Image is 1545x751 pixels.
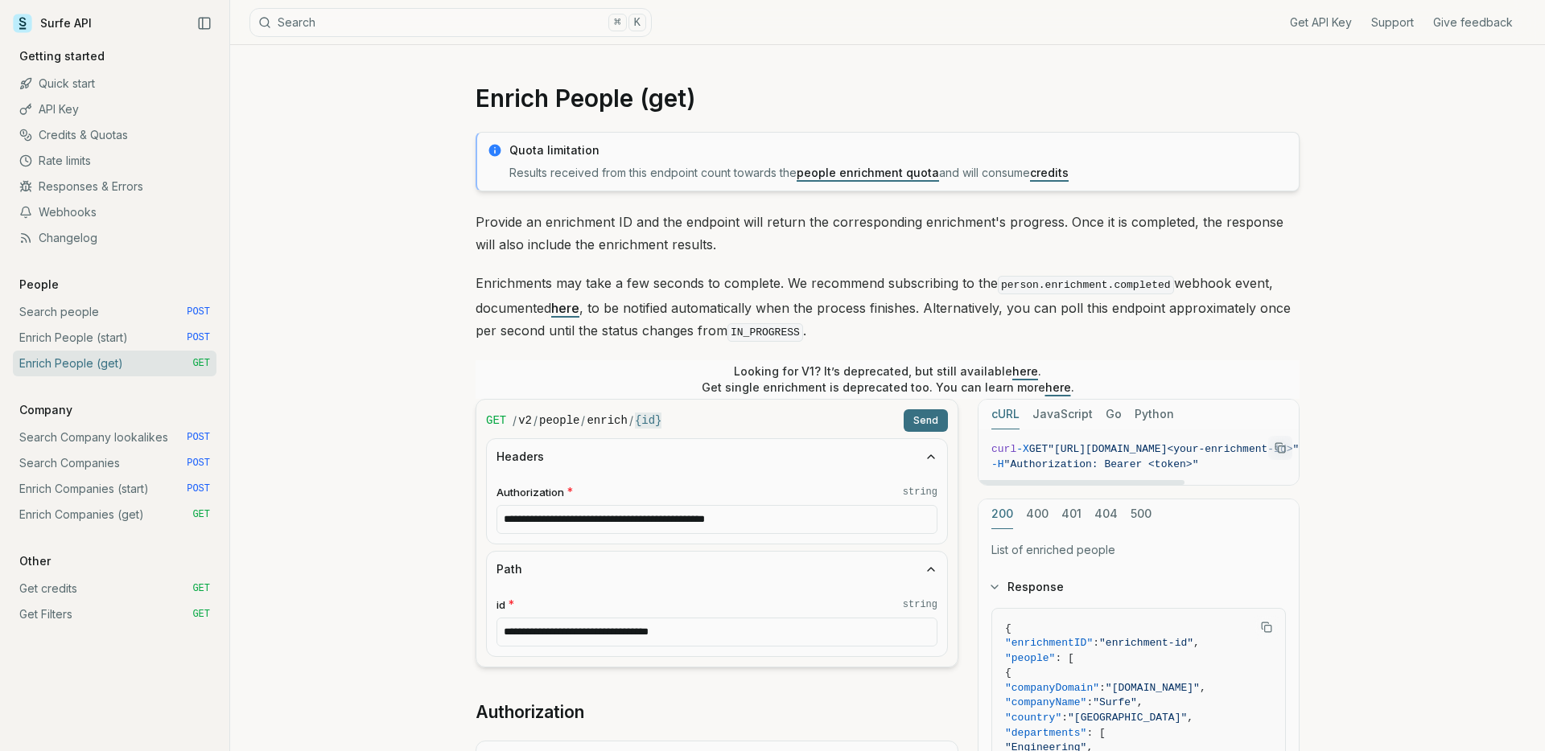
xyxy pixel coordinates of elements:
[513,412,517,429] span: /
[487,439,947,474] button: Headers
[13,96,216,122] a: API Key
[587,412,627,429] code: enrich
[187,306,210,318] span: POST
[635,412,662,429] code: {id}
[187,431,210,444] span: POST
[192,582,210,595] span: GET
[1005,682,1099,694] span: "companyDomain"
[13,11,92,35] a: Surfe API
[903,486,937,499] code: string
[476,272,1300,344] p: Enrichments may take a few seconds to complete. We recommend subscribing to the webhook event, do...
[1135,400,1174,429] button: Python
[904,409,948,432] button: Send
[13,553,57,569] p: Other
[13,199,216,225] a: Webhooks
[13,148,216,174] a: Rate limits
[13,122,216,148] a: Credits & Quotas
[487,552,947,587] button: Path
[978,566,1299,608] button: Response
[702,363,1074,396] p: Looking for V1? It’s deprecated, but still available . Get single enrichment is deprecated too. Y...
[13,277,65,293] p: People
[727,323,803,342] code: IN_PROGRESS
[509,165,1289,181] p: Results received from this endpoint count towards the and will consume
[1005,622,1011,634] span: {
[1004,458,1199,470] span: "Authorization: Bearer <token>"
[187,482,210,495] span: POST
[608,14,626,31] kbd: ⌘
[13,174,216,199] a: Responses & Errors
[13,48,111,64] p: Getting started
[192,608,210,621] span: GET
[1137,696,1143,708] span: ,
[1068,712,1187,724] span: "[GEOGRAPHIC_DATA]"
[1290,14,1352,31] a: Get API Key
[991,443,1016,455] span: curl
[1016,443,1029,455] span: -X
[991,458,1004,470] span: -H
[1268,436,1292,460] button: Copy Text
[581,412,585,429] span: /
[1131,499,1152,529] button: 500
[187,457,210,470] span: POST
[476,84,1300,113] h1: Enrich People (get)
[509,142,1289,158] p: Quota limitation
[1094,499,1118,529] button: 404
[496,597,505,613] span: id
[1005,727,1086,739] span: "departments"
[13,225,216,251] a: Changelog
[192,508,210,521] span: GET
[1099,682,1106,694] span: :
[1026,499,1049,529] button: 400
[518,412,532,429] code: v2
[1055,652,1073,664] span: : [
[13,601,216,627] a: Get Filters GET
[1012,364,1038,378] a: here
[1061,712,1068,724] span: :
[1030,166,1069,179] a: credits
[1099,637,1193,649] span: "enrichment-id"
[13,576,216,601] a: Get credits GET
[13,425,216,450] a: Search Company lookalikes POST
[534,412,538,429] span: /
[628,14,646,31] kbd: K
[13,299,216,325] a: Search people POST
[476,211,1300,256] p: Provide an enrichment ID and the endpoint will return the corresponding enrichment's progress. On...
[998,276,1174,294] code: person.enrichment.completed
[1048,443,1299,455] span: "[URL][DOMAIN_NAME]<your-enrichment-id>"
[1193,637,1200,649] span: ,
[797,166,939,179] a: people enrichment quota
[192,11,216,35] button: Collapse Sidebar
[476,701,584,724] a: Authorization
[187,331,210,344] span: POST
[1200,682,1206,694] span: ,
[13,351,216,376] a: Enrich People (get) GET
[249,8,652,37] button: Search⌘K
[1093,637,1099,649] span: :
[13,476,216,502] a: Enrich Companies (start) POST
[496,485,564,500] span: Authorization
[1433,14,1513,31] a: Give feedback
[551,300,579,316] a: here
[629,412,633,429] span: /
[486,412,506,429] span: GET
[13,325,216,351] a: Enrich People (start) POST
[1106,682,1200,694] span: "[DOMAIN_NAME]"
[1005,696,1086,708] span: "companyName"
[13,71,216,96] a: Quick start
[1255,615,1279,639] button: Copy Text
[1005,637,1093,649] span: "enrichmentID"
[1032,400,1093,429] button: JavaScript
[1187,712,1193,724] span: ,
[13,402,79,418] p: Company
[991,542,1286,558] p: List of enriched people
[1086,696,1093,708] span: :
[1029,443,1048,455] span: GET
[903,598,937,611] code: string
[1093,696,1137,708] span: "Surfe"
[991,400,1020,429] button: cURL
[1106,400,1122,429] button: Go
[539,412,579,429] code: people
[1005,712,1061,724] span: "country"
[1005,667,1011,679] span: {
[1061,499,1081,529] button: 401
